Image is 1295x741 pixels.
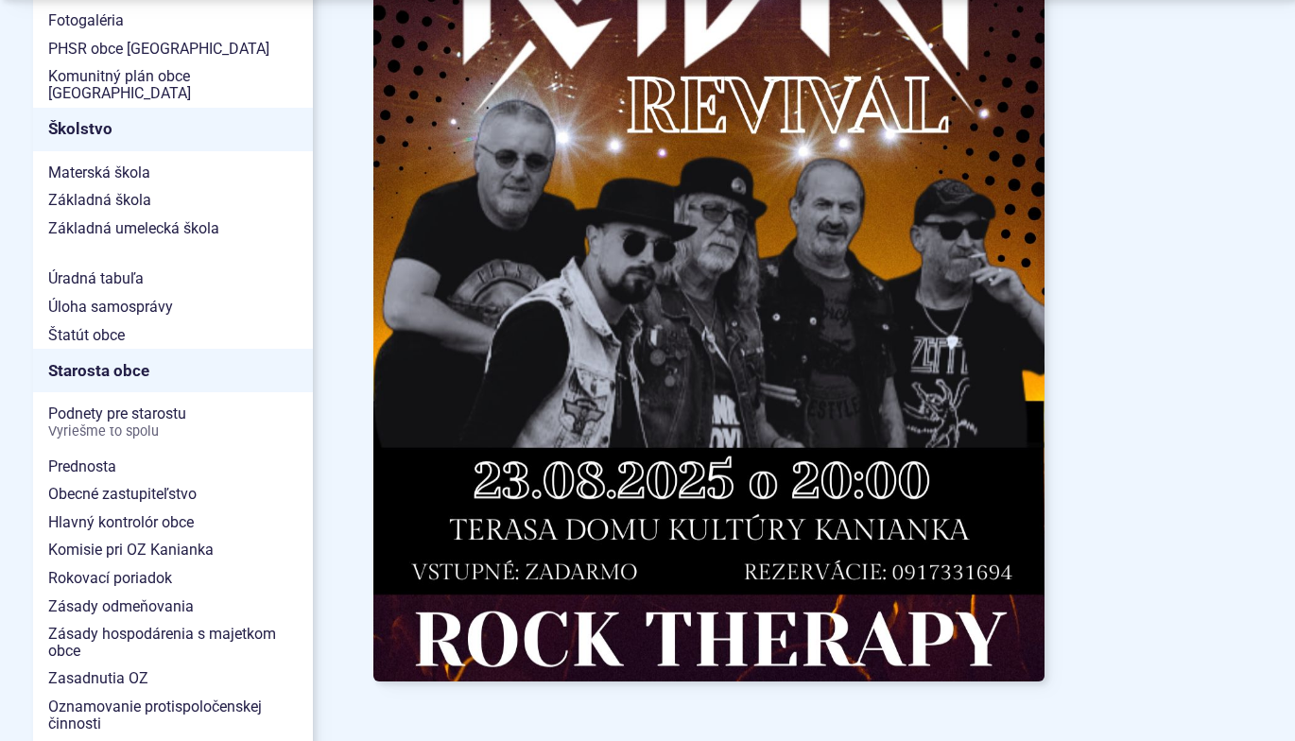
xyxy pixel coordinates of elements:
[48,593,298,621] span: Zásady odmeňovania
[33,593,313,621] a: Zásady odmeňovania
[33,620,313,664] a: Zásady hospodárenia s majetkom obce
[33,453,313,481] a: Prednosta
[48,7,298,35] span: Fotogaléria
[48,400,298,444] span: Podnety pre starostu
[48,186,298,215] span: Základná škola
[48,508,298,537] span: Hlavný kontrolór obce
[33,536,313,564] a: Komisie pri OZ Kanianka
[33,508,313,537] a: Hlavný kontrolór obce
[48,536,298,564] span: Komisie pri OZ Kanianka
[33,265,313,293] a: Úradná tabuľa
[33,321,313,350] a: Štatút obce
[48,62,298,107] span: Komunitný plán obce [GEOGRAPHIC_DATA]
[33,159,313,187] a: Materská škola
[48,480,298,508] span: Obecné zastupiteľstvo
[48,293,298,321] span: Úloha samosprávy
[48,356,298,386] span: Starosta obce
[48,321,298,350] span: Štatút obce
[48,664,298,693] span: Zasadnutia OZ
[33,293,313,321] a: Úloha samosprávy
[33,564,313,593] a: Rokovací poriadok
[48,35,298,63] span: PHSR obce [GEOGRAPHIC_DATA]
[48,265,298,293] span: Úradná tabuľa
[48,424,298,439] span: Vyriešme to spolu
[48,693,298,737] span: Oznamovanie protispoločenskej činnosti
[33,62,313,107] a: Komunitný plán obce [GEOGRAPHIC_DATA]
[33,7,313,35] a: Fotogaléria
[33,35,313,63] a: PHSR obce [GEOGRAPHIC_DATA]
[48,114,298,144] span: Školstvo
[33,480,313,508] a: Obecné zastupiteľstvo
[48,159,298,187] span: Materská škola
[33,349,313,392] a: Starosta obce
[33,400,313,444] a: Podnety pre starostuVyriešme to spolu
[48,620,298,664] span: Zásady hospodárenia s majetkom obce
[48,215,298,243] span: Základná umelecká škola
[33,186,313,215] a: Základná škola
[48,453,298,481] span: Prednosta
[33,693,313,737] a: Oznamovanie protispoločenskej činnosti
[33,664,313,693] a: Zasadnutia OZ
[48,564,298,593] span: Rokovací poriadok
[33,215,313,243] a: Základná umelecká škola
[33,108,313,151] a: Školstvo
